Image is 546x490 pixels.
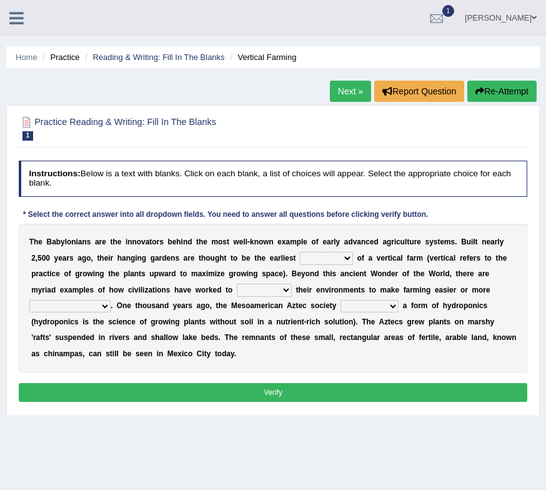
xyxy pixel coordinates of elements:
[130,269,134,278] b: a
[442,5,455,17] span: 1
[191,269,198,278] b: m
[362,254,364,262] b: f
[206,254,210,262] b: o
[303,237,307,246] b: e
[420,269,425,278] b: e
[36,254,37,262] b: ,
[159,254,162,262] b: r
[254,237,259,246] b: n
[269,237,273,246] b: n
[202,269,206,278] b: x
[460,254,463,262] b: r
[124,269,128,278] b: p
[171,254,175,262] b: n
[56,237,61,246] b: b
[247,237,250,246] b: -
[353,269,355,278] b: i
[75,269,79,278] b: g
[99,269,104,278] b: g
[122,254,126,262] b: a
[316,237,319,246] b: f
[149,269,154,278] b: u
[503,254,507,262] b: e
[275,269,279,278] b: c
[469,254,474,262] b: e
[382,269,386,278] b: n
[187,237,192,246] b: d
[208,269,215,278] b: m
[435,269,440,278] b: o
[82,237,86,246] b: n
[385,254,388,262] b: r
[400,254,402,262] b: l
[407,254,409,262] b: f
[444,237,451,246] b: m
[67,237,71,246] b: o
[437,237,440,246] b: t
[95,269,99,278] b: n
[66,254,69,262] b: r
[455,237,457,246] b: .
[166,254,171,262] b: e
[47,269,49,278] b: t
[396,237,400,246] b: c
[434,254,438,262] b: e
[71,237,76,246] b: n
[407,237,409,246] b: t
[370,269,377,278] b: W
[359,269,364,278] b: n
[394,237,396,246] b: i
[370,237,374,246] b: e
[162,254,166,262] b: d
[449,254,454,262] b: a
[440,254,443,262] b: t
[486,237,490,246] b: e
[325,269,330,278] b: h
[227,51,296,63] li: Vertical Farming
[473,237,475,246] b: l
[139,269,141,278] b: t
[104,254,109,262] b: e
[365,237,370,246] b: c
[340,269,345,278] b: a
[164,269,169,278] b: a
[97,254,99,262] b: t
[485,254,487,262] b: t
[38,237,42,246] b: e
[219,254,224,262] b: h
[414,254,417,262] b: r
[217,269,221,278] b: z
[199,254,201,262] b: t
[99,237,102,246] b: r
[467,254,469,262] b: f
[429,237,434,246] b: y
[39,51,79,63] li: Practice
[282,237,286,246] b: x
[467,237,471,246] b: u
[234,237,239,246] b: w
[382,237,387,246] b: a
[482,237,486,246] b: n
[215,254,219,262] b: g
[141,237,146,246] b: v
[172,237,177,246] b: e
[175,254,179,262] b: s
[82,269,87,278] b: o
[391,269,395,278] b: e
[246,254,251,262] b: e
[414,237,417,246] b: r
[19,383,528,401] button: Verify
[184,254,188,262] b: a
[416,254,423,262] b: m
[61,237,65,246] b: y
[77,254,82,262] b: a
[198,269,202,278] b: a
[187,254,191,262] b: r
[271,269,275,278] b: a
[236,269,241,278] b: o
[397,254,401,262] b: a
[56,269,60,278] b: e
[387,269,391,278] b: d
[242,254,246,262] b: b
[314,269,319,278] b: d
